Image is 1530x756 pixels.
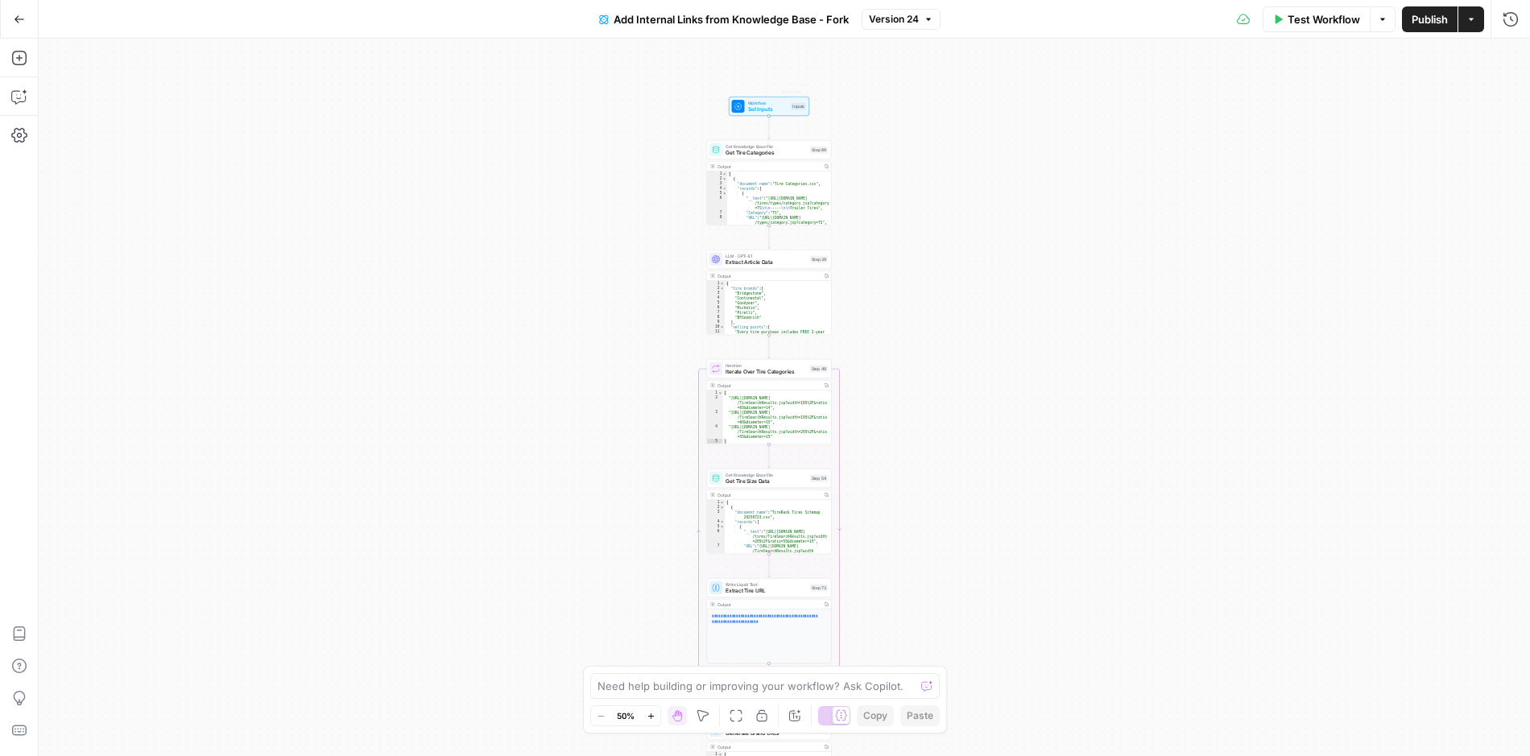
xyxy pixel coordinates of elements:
div: Step 49 [810,366,829,373]
span: Toggle code folding, rows 2 through 10 [720,505,725,510]
div: Output [717,382,819,389]
div: 2 [707,395,723,410]
div: Step 69 [810,147,828,154]
span: Toggle code folding, rows 4 through 245 [722,186,727,191]
div: 5 [707,191,727,196]
g: Edge from start to step_69 [768,116,771,139]
div: 7 [707,543,725,558]
g: Edge from step_69 to step_39 [768,225,771,249]
div: 5 [707,439,723,444]
div: 2 [707,286,725,291]
div: Output [717,273,819,279]
div: 5 [707,300,725,305]
span: Add Internal Links from Knowledge Base - Fork [614,11,849,27]
div: LLM · GPT-4.1Extract Article DataStep 39Output{ "tire_brands":[ "Bridgestone", "Continental", "Go... [707,250,832,335]
g: Edge from step_49 to step_54 [768,444,771,468]
span: Extract Article Data [726,258,807,266]
div: 2 [707,505,725,510]
g: Edge from step_54 to step_73 [768,554,771,577]
span: Extract Tire URL [726,587,807,595]
div: WorkflowSet InputsInputsTest Step [707,97,832,116]
div: 5 [707,524,725,529]
span: Get Knowledge Base File [726,143,807,150]
div: 9 [707,225,727,229]
span: Version 24 [869,12,919,27]
div: 1 [707,390,723,395]
div: 3 [707,510,725,519]
div: Get Knowledge Base FileGet Tire Size DataStep 54Output[ { "document_name":"TireRack Tires Sitemap... [707,469,832,554]
span: Toggle code folding, rows 5 through 10 [722,191,727,196]
span: Test Workflow [1288,11,1360,27]
span: Toggle code folding, rows 4 through 9 [720,519,725,524]
div: 9 [707,320,725,324]
span: Get Tire Categories [726,149,807,157]
div: 3 [707,181,727,186]
span: Toggle code folding, rows 2 through 9 [720,286,725,291]
div: 8 [707,315,725,320]
span: Toggle code folding, rows 1 through 247 [722,171,727,176]
span: Paste [907,708,933,723]
span: 50% [617,709,635,722]
div: 7 [707,310,725,315]
div: 8 [707,215,727,225]
span: Toggle code folding, rows 2 through 246 [722,176,727,181]
span: Toggle code folding, rows 1 through 5 [718,390,723,395]
div: 4 [707,519,725,524]
button: Copy [857,705,894,726]
span: LLM · GPT-4.1 [726,253,807,259]
span: Get Knowledge Base File [726,472,807,478]
div: 6 [707,305,725,310]
span: Iteration [726,362,807,369]
div: Get Knowledge Base FileGet Tire CategoriesStep 69Output[ { "document_name":"Tire Categories.csv",... [707,140,832,225]
div: 11 [707,329,725,353]
div: Output [717,601,819,608]
div: 4 [707,295,725,300]
span: Toggle code folding, rows 1 through 11 [720,500,725,505]
div: 3 [707,291,725,295]
div: 1 [707,500,725,505]
div: Step 54 [810,475,829,482]
span: Get Tire Size Data [726,477,807,485]
span: Write Liquid Text [726,581,807,588]
span: Toggle code folding, rows 5 through 8 [720,524,725,529]
div: 1 [707,171,727,176]
div: LoopIterationIterate Over Tire CategoriesStep 49Output[ "[URL][DOMAIN_NAME] /TireSearchResults.js... [707,359,832,444]
div: 6 [707,529,725,543]
button: Publish [1402,6,1458,32]
button: Version 24 [862,9,941,30]
span: Copy [863,708,887,723]
span: Set Inputs [748,105,788,114]
div: Inputs [791,103,806,110]
div: Step 39 [810,256,828,263]
div: 3 [707,410,723,424]
g: Edge from step_39 to step_49 [768,335,771,358]
div: Output [717,744,819,750]
button: Test Workflow [1263,6,1370,32]
button: Add Internal Links from Knowledge Base - Fork [589,6,858,32]
button: Paste [900,705,940,726]
div: Step 73 [810,585,828,592]
span: Workflow [748,100,788,106]
span: Toggle code folding, rows 1 through 54 [720,281,725,286]
span: Toggle code folding, rows 10 through 14 [720,324,725,329]
div: 1 [707,281,725,286]
div: 7 [707,210,727,215]
div: Output [717,163,819,170]
div: 4 [707,186,727,191]
div: 6 [707,196,727,210]
div: Output [717,492,819,498]
span: Publish [1412,11,1448,27]
div: 10 [707,324,725,329]
div: 4 [707,424,723,439]
span: Iterate Over Tire Categories [726,368,807,376]
div: 2 [707,176,727,181]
